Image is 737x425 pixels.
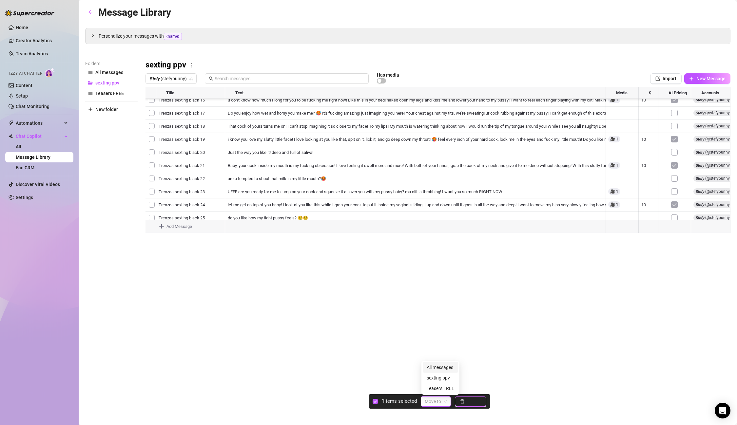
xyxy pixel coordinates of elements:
[16,35,68,46] a: Creator Analytics
[9,120,14,126] span: thunderbolt
[16,93,28,99] a: Setup
[655,76,660,81] span: import
[9,70,42,77] span: Izzy AI Chatter
[715,403,730,418] div: Open Intercom Messenger
[95,91,124,96] span: Teasers FREE
[427,374,454,381] div: sexting ppv
[663,76,676,81] span: Import
[99,32,725,40] span: Personalize your messages with
[189,62,195,68] span: more
[16,83,32,88] a: Content
[164,33,182,40] span: {name}
[16,51,48,56] a: Team Analytics
[88,10,93,14] span: arrow-left
[16,182,60,187] a: Discover Viral Videos
[98,5,171,20] article: Message Library
[16,195,33,200] a: Settings
[16,131,62,141] span: Chat Copilot
[85,104,138,115] button: New folder
[427,385,454,392] div: Teasers FREE
[382,397,417,405] article: 1 items selected
[460,399,465,404] span: delete
[16,25,28,30] a: Home
[145,60,186,70] h3: sexting ppv
[149,74,193,83] span: 𝙎𝙩𝙚𝙛𝙮 (stefybunny)
[16,155,50,160] a: Message Library
[209,76,213,81] span: search
[91,34,95,38] span: collapsed
[423,383,458,394] div: Teasers FREE
[88,70,93,75] span: folder
[696,76,726,81] span: New Message
[45,68,55,77] img: AI Chatter
[16,165,34,170] a: Fan CRM
[95,107,118,112] span: New folder
[85,60,138,67] article: Folders
[85,78,138,88] button: sexting ppv
[684,73,730,84] button: New Message
[467,399,481,404] span: Delete
[88,107,93,112] span: plus
[95,70,123,75] span: All messages
[215,75,365,82] input: Search messages
[455,396,486,407] button: Delete
[16,118,62,128] span: Automations
[16,144,21,149] a: All
[85,88,138,99] button: Teasers FREE
[85,67,138,78] button: All messages
[88,91,93,96] span: folder
[423,373,458,383] div: sexting ppv
[650,73,682,84] button: Import
[689,76,694,81] span: plus
[5,10,54,16] img: logo-BBDzfeDw.svg
[88,81,93,85] span: folder-open
[377,73,399,77] article: Has media
[9,134,13,139] img: Chat Copilot
[423,362,458,373] div: All messages
[86,28,730,44] div: Personalize your messages with{name}
[189,77,193,81] span: team
[16,104,49,109] a: Chat Monitoring
[427,364,454,371] div: All messages
[95,80,119,85] span: sexting ppv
